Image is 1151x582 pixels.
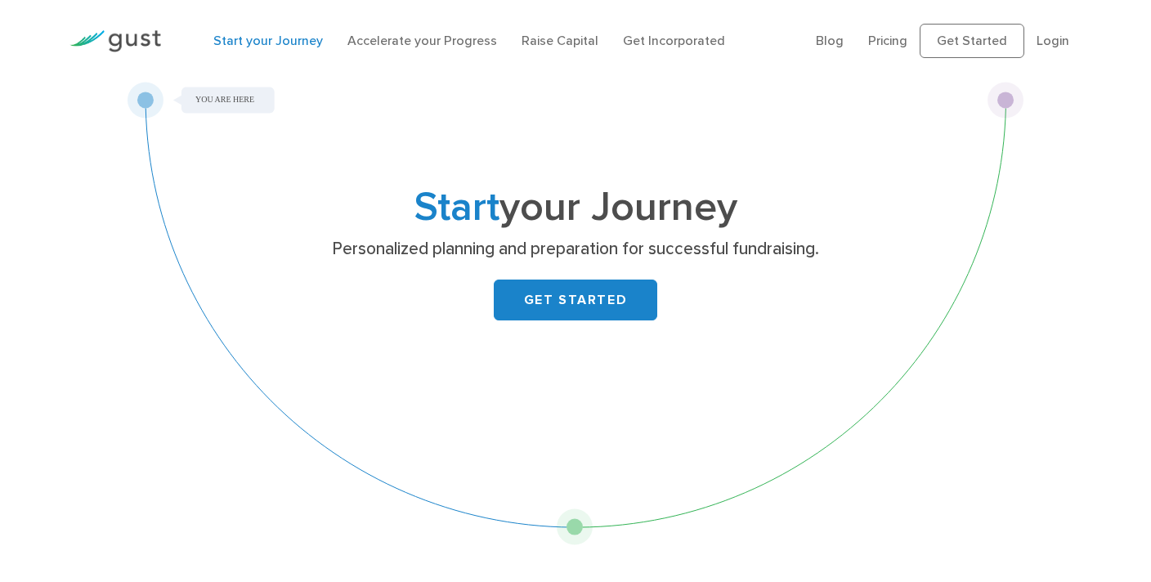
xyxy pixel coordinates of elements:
[253,189,898,226] h1: your Journey
[259,238,893,261] p: Personalized planning and preparation for successful fundraising.
[522,33,598,48] a: Raise Capital
[623,33,725,48] a: Get Incorporated
[69,30,161,52] img: Gust Logo
[494,280,657,320] a: GET STARTED
[868,33,907,48] a: Pricing
[1037,33,1069,48] a: Login
[213,33,323,48] a: Start your Journey
[816,33,844,48] a: Blog
[414,183,499,231] span: Start
[347,33,497,48] a: Accelerate your Progress
[920,24,1024,58] a: Get Started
